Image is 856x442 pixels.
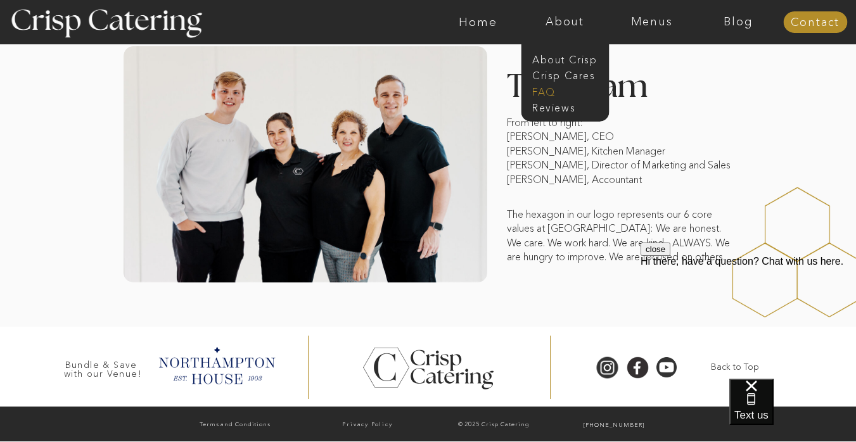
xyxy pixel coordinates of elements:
[783,16,847,29] a: Contact
[641,243,856,395] iframe: podium webchat widget prompt
[507,70,734,95] h2: The Team
[729,379,856,442] iframe: podium webchat widget bubble
[695,16,782,28] a: Blog
[171,419,300,432] a: Terms and Conditions
[435,16,521,28] a: Home
[608,16,695,28] a: Menus
[532,68,605,80] a: Crisp Cares
[521,16,608,28] a: About
[556,419,672,432] a: [PHONE_NUMBER]
[532,101,596,113] a: Reviews
[507,115,734,223] p: From left to right: [PERSON_NAME], CEO [PERSON_NAME], Kitchen Manager [PERSON_NAME], Director of ...
[532,85,596,97] a: faq
[507,207,734,265] p: The hexagon in our logo represents our 6 core values at [GEOGRAPHIC_DATA]: We are honest. We care...
[303,419,432,431] a: Privacy Policy
[60,360,147,372] h3: Bundle & Save with our Venue!
[532,53,605,65] a: About Crisp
